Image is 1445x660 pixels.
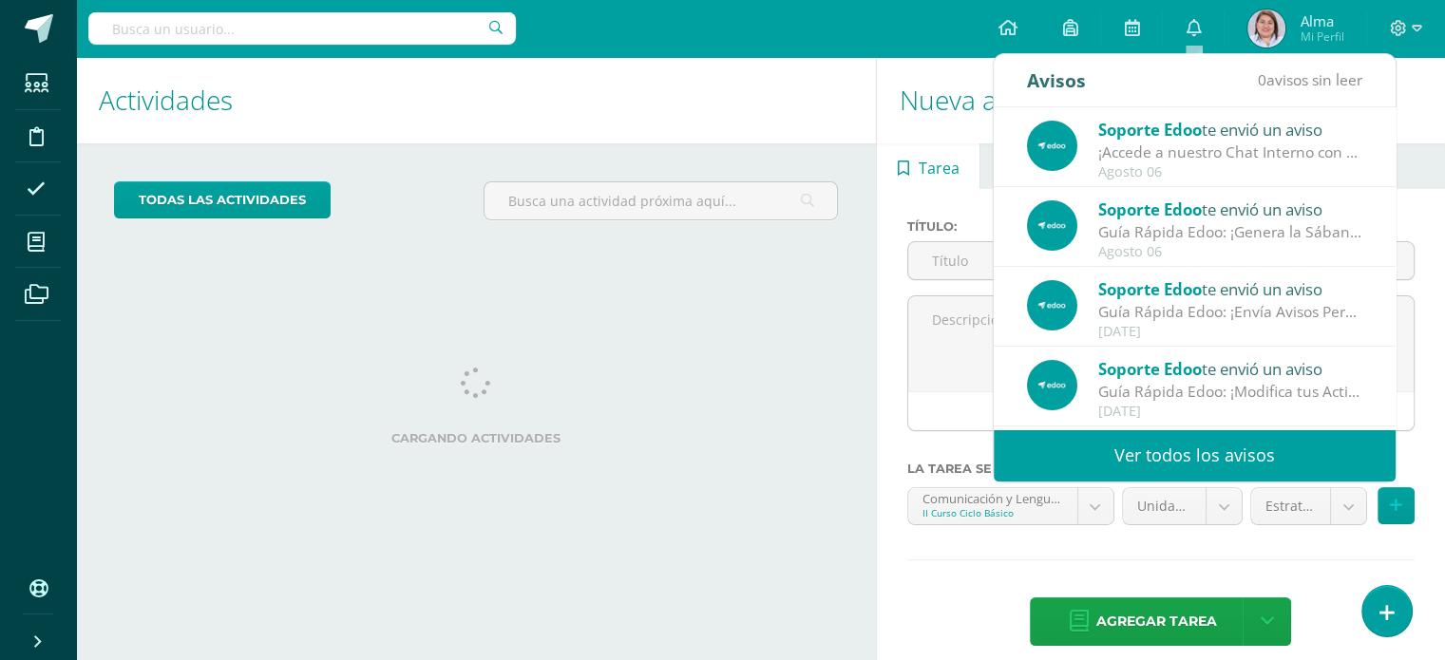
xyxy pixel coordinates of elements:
input: Busca un usuario... [88,12,516,45]
div: [DATE] [1098,404,1362,420]
h1: Nueva actividad [900,57,1422,143]
span: Unidad 4 [1137,488,1192,524]
div: te envió un aviso [1098,197,1362,221]
span: 0 [1258,69,1266,90]
span: Soporte Edoo [1098,119,1202,141]
a: todas las Actividades [114,181,331,218]
div: Guía Rápida Edoo: ¡Genera la Sábana de tu Curso en Pocos Pasos!: En Edoo, buscamos facilitar la a... [1098,221,1362,243]
div: te envió un aviso [1098,356,1362,381]
div: Guía Rápida Edoo: ¡Envía Avisos Personalizados a Estudiantes Específicos con Facilidad!: En Edoo,... [1098,301,1362,323]
label: La tarea se asignará a: [907,462,1415,476]
a: Tarea [877,143,979,189]
a: Unidad 4 [1123,488,1243,524]
div: II Curso Ciclo Básico [922,506,1063,519]
a: Examen [980,143,1099,189]
span: Mi Perfil [1300,28,1343,45]
img: 12277ecdfbdc96d808d4cf42e204b2dc.png [1027,360,1077,410]
span: Alma [1300,11,1343,30]
img: 12277ecdfbdc96d808d4cf42e204b2dc.png [1027,200,1077,251]
span: Agregar tarea [1095,598,1216,645]
img: b9570c201c4ab62e9f49c4e9c0c750f3.png [1247,9,1285,47]
label: Título: [907,219,1197,234]
span: Soporte Edoo [1098,278,1202,300]
img: 12277ecdfbdc96d808d4cf42e204b2dc.png [1027,280,1077,330]
img: 12277ecdfbdc96d808d4cf42e204b2dc.png [1027,121,1077,171]
div: Agosto 06 [1098,244,1362,260]
span: Tarea [919,145,960,191]
div: Avisos [1027,54,1086,106]
a: Estrategias de lectura (10.0%) [1251,488,1366,524]
span: avisos sin leer [1258,69,1362,90]
div: ¡Accede a nuestro Chat Interno con El Equipo de Soporte y mejora tu experiencia en Edoo LMS!: ¡Te... [1098,141,1362,163]
div: Comunicación y Lenguaje, Idioma Español 'A' [922,488,1063,506]
span: Soporte Edoo [1098,358,1202,380]
div: te envió un aviso [1098,276,1362,301]
h1: Actividades [99,57,853,143]
span: Soporte Edoo [1098,198,1202,220]
div: [DATE] [1098,324,1362,340]
a: Ver todos los avisos [994,429,1396,481]
label: Cargando actividades [114,431,838,445]
div: te envió un aviso [1098,117,1362,141]
input: Título [908,242,1196,279]
span: Estrategias de lectura (10.0%) [1265,488,1316,524]
div: Agosto 06 [1098,164,1362,180]
a: Comunicación y Lenguaje, Idioma Español 'A'II Curso Ciclo Básico [908,488,1113,524]
input: Busca una actividad próxima aquí... [485,182,837,219]
div: Guía Rápida Edoo: ¡Modifica tus Actividades de Forma Sencilla y Segura!: En Edoo, seguimos compro... [1098,381,1362,403]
